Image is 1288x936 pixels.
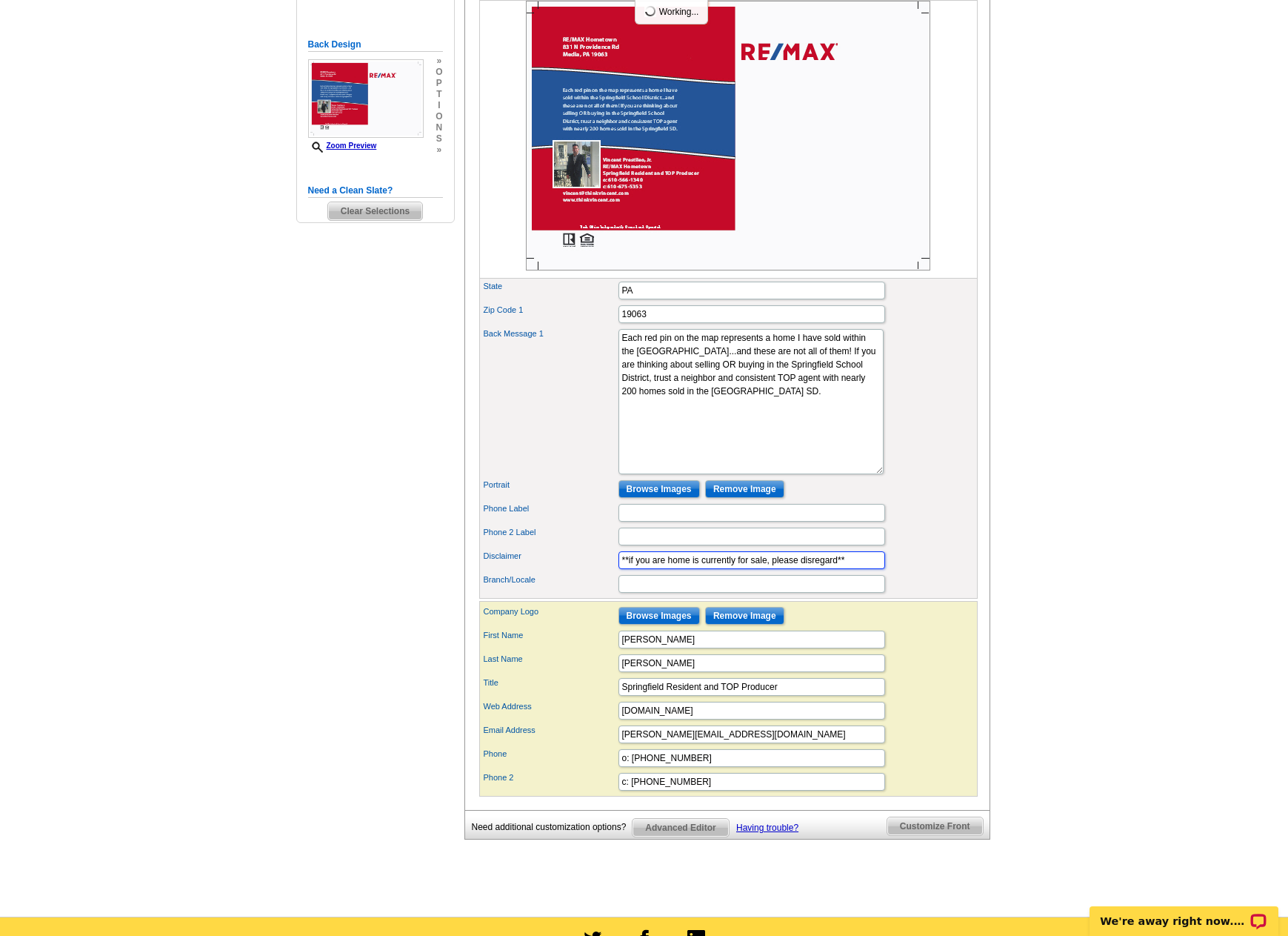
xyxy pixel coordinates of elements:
label: Branch/Locale [484,574,617,586]
span: Advanced Editor [633,819,728,837]
label: Email Address [484,724,617,737]
label: Zip Code 1 [484,304,617,316]
input: Browse Images [618,480,700,498]
textarea: If you are thinking of selling your home, trust your largest investment to a professional like yo... [618,329,884,474]
img: Z18882133_00001_2.jpg [308,59,424,138]
img: Z18882133_00001_2.jpg [526,1,930,270]
input: Remove Image [705,480,784,498]
label: Phone [484,748,617,760]
img: loading... [644,5,656,17]
input: Remove Image [705,607,784,625]
label: Disclaimer [484,550,617,562]
span: » [436,56,442,67]
div: Need additional customization options? [472,818,633,837]
label: Phone Label [484,502,617,515]
label: First Name [484,629,617,642]
label: State [484,280,617,293]
label: Phone 2 Label [484,526,617,539]
span: » [436,145,442,156]
span: t [436,89,442,100]
span: i [436,100,442,111]
label: Web Address [484,700,617,713]
span: p [436,78,442,89]
span: s [436,133,442,145]
span: Clear Selections [328,202,422,220]
iframe: LiveChat chat widget [1080,889,1288,936]
label: Title [484,677,617,689]
span: n [436,122,442,133]
span: Customize Front [887,817,983,835]
h5: Back Design [308,38,443,52]
a: Zoom Preview [308,142,377,150]
input: Browse Images [618,607,700,625]
label: Phone 2 [484,771,617,784]
span: o [436,67,442,78]
a: Advanced Editor [632,818,729,837]
label: Company Logo [484,605,617,618]
a: Having trouble? [736,823,798,833]
label: Portrait [484,479,617,491]
label: Back Message 1 [484,328,617,340]
span: o [436,111,442,122]
h5: Need a Clean Slate? [308,184,443,198]
label: Last Name [484,653,617,666]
